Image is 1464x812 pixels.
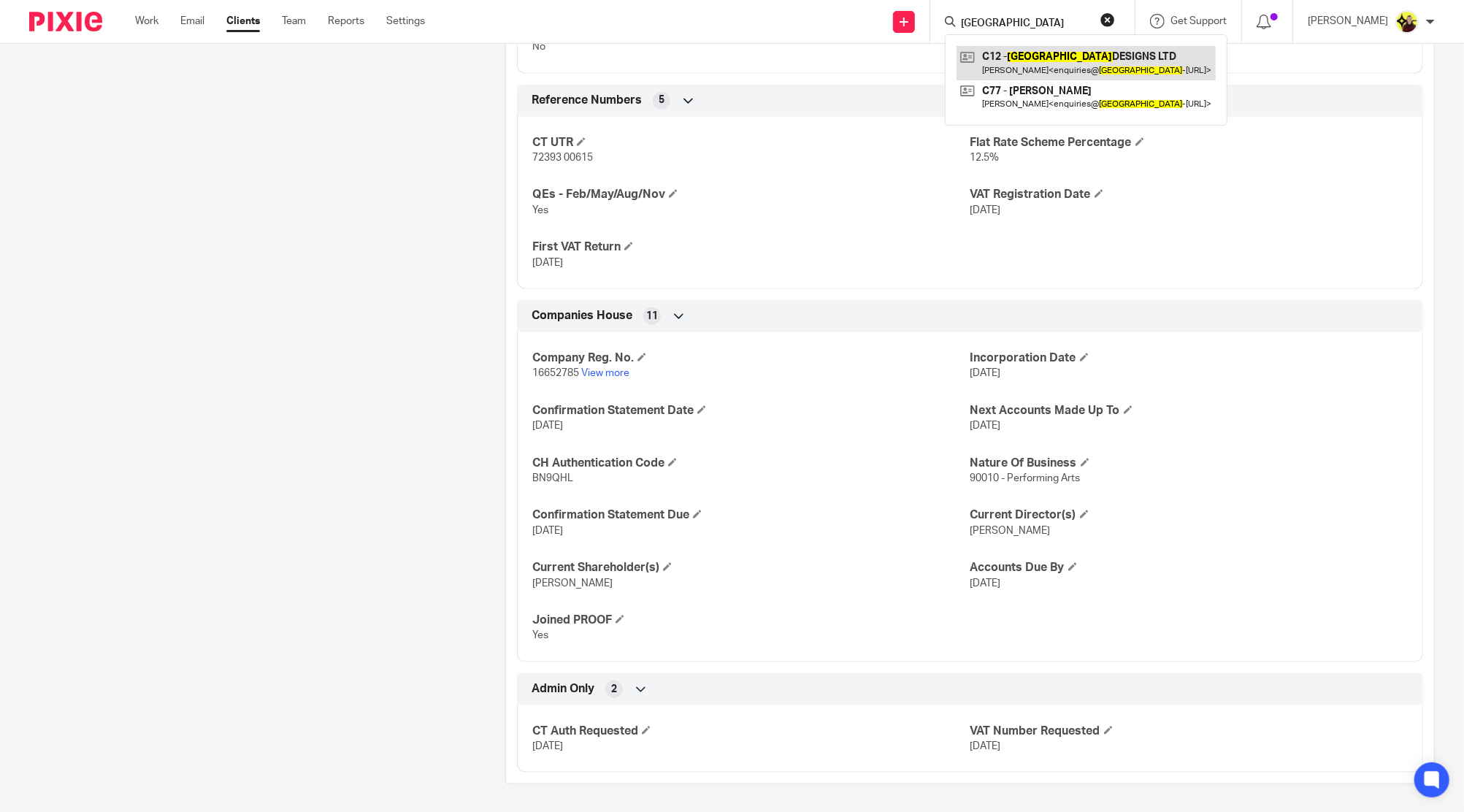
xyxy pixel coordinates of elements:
span: [DATE] [532,258,563,268]
span: [PERSON_NAME] [532,578,613,589]
h4: Current Shareholder(s) [532,560,970,575]
h4: Next Accounts Made Up To [970,403,1408,418]
span: [DATE] [970,205,1001,215]
span: 90010 - Performing Arts [970,473,1081,483]
h4: CT UTR [532,135,970,150]
a: Reports [328,14,364,28]
img: Megan-Starbridge.jpg [1395,10,1419,34]
span: Get Support [1170,16,1227,26]
h4: Incorporation Date [970,351,1408,366]
span: 16652785 [532,368,579,378]
span: 11 [646,309,658,323]
a: Clients [226,14,260,28]
a: View more [581,368,629,378]
span: [DATE] [970,578,1001,589]
button: Clear [1100,12,1115,27]
h4: QEs - Feb/May/Aug/Nov [532,187,970,202]
span: [DATE] [532,526,563,536]
span: Admin Only [532,681,594,697]
h4: VAT Number Requested [970,724,1408,739]
h4: First VAT Return [532,240,970,255]
input: Search [959,18,1091,31]
h4: Current Director(s) [970,507,1408,523]
span: [DATE] [532,421,563,431]
span: [DATE] [970,741,1001,751]
span: Reference Numbers [532,93,642,108]
span: [DATE] [970,368,1001,378]
span: Yes [532,630,548,640]
a: Settings [386,14,425,28]
span: BN9QHL [532,473,573,483]
h4: Confirmation Statement Date [532,403,970,418]
span: Yes [532,205,548,215]
h4: Joined PROOF [532,613,970,628]
span: 2 [611,682,617,697]
a: Work [135,14,158,28]
span: Companies House [532,308,632,323]
img: Pixie [29,12,102,31]
h4: Accounts Due By [970,560,1408,575]
span: [DATE] [970,421,1001,431]
a: Email [180,14,204,28]
span: 12.5% [970,153,1000,163]
span: [PERSON_NAME] [970,526,1051,536]
p: [PERSON_NAME] [1308,14,1388,28]
h4: Confirmation Statement Due [532,507,970,523]
span: 5 [659,93,664,107]
h4: VAT Registration Date [970,187,1408,202]
h4: Flat Rate Scheme Percentage [970,135,1408,150]
a: Team [282,14,306,28]
span: [DATE] [532,741,563,751]
h4: Company Reg. No. [532,351,970,366]
h4: CT Auth Requested [532,724,970,739]
span: 72393 00615 [532,153,593,163]
h4: Nature Of Business [970,456,1408,471]
span: No [532,42,545,52]
h4: CH Authentication Code [532,456,970,471]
